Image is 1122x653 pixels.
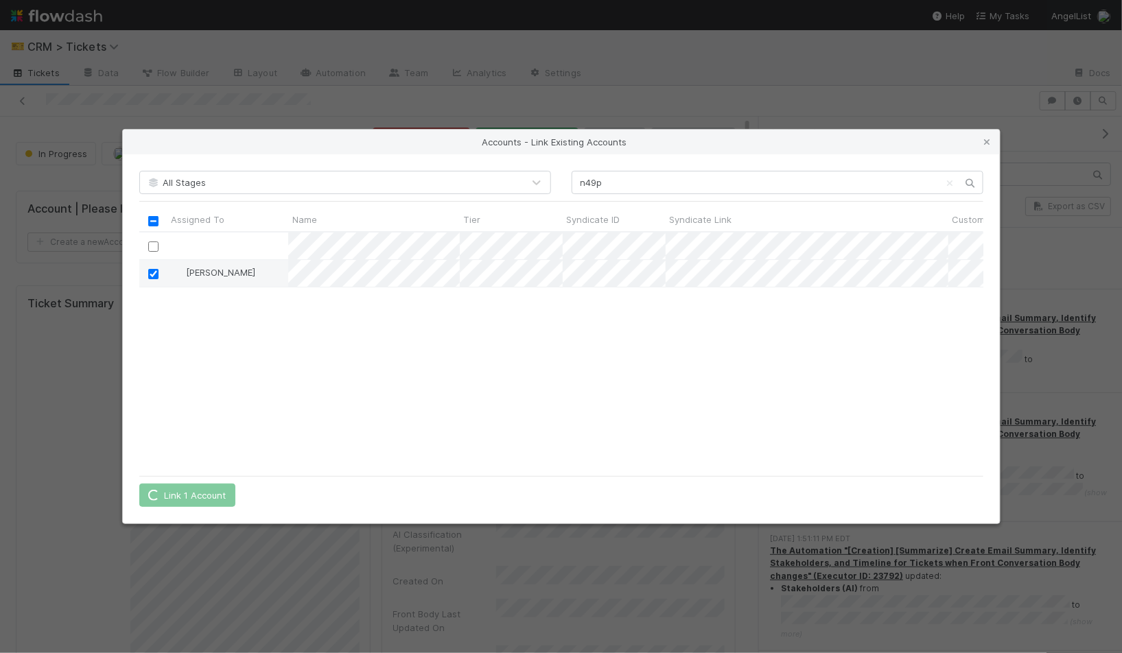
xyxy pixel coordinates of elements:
[148,241,158,252] input: Toggle Row Selected
[567,213,620,226] span: Syndicate ID
[952,213,1022,226] span: Customer Name
[147,177,207,188] span: All Stages
[464,213,481,226] span: Tier
[172,265,255,279] div: [PERSON_NAME]
[944,172,957,194] button: Clear search
[123,130,1000,154] div: Accounts - Link Existing Accounts
[139,484,235,507] button: Link 1 Account
[186,267,255,278] span: [PERSON_NAME]
[292,213,317,226] span: Name
[171,213,224,226] span: Assigned To
[572,171,983,194] input: Search
[148,216,159,226] input: Toggle All Rows Selected
[670,213,732,226] span: Syndicate Link
[173,267,184,278] img: avatar_4aa8e4fd-f2b7-45ba-a6a5-94a913ad1fe4.png
[148,269,158,279] input: Toggle Row Selected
